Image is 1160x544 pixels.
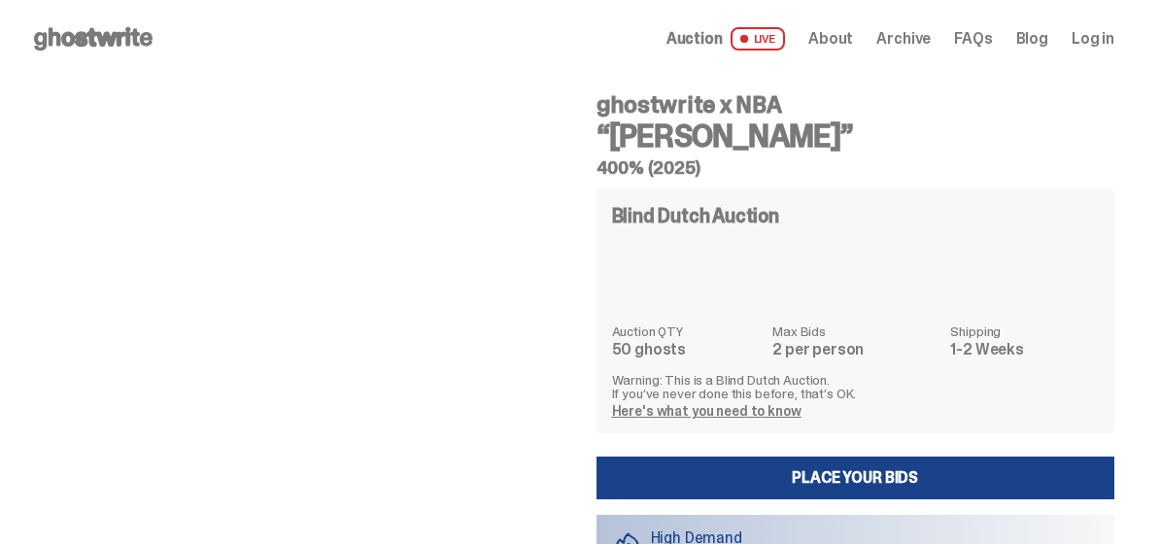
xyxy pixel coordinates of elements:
[666,27,785,51] a: Auction LIVE
[772,342,938,357] dd: 2 per person
[772,324,938,338] dt: Max Bids
[876,31,931,47] a: Archive
[612,402,802,420] a: Here's what you need to know
[612,342,762,357] dd: 50 ghosts
[1016,31,1048,47] a: Blog
[612,324,762,338] dt: Auction QTY
[954,31,992,47] a: FAQs
[731,27,786,51] span: LIVE
[597,120,1115,152] h3: “[PERSON_NAME]”
[597,159,1115,177] h5: 400% (2025)
[808,31,853,47] a: About
[950,342,1099,357] dd: 1-2 Weeks
[1072,31,1114,47] a: Log in
[612,373,1100,400] p: Warning: This is a Blind Dutch Auction. If you’ve never done this before, that’s OK.
[666,31,723,47] span: Auction
[597,93,1115,117] h4: ghostwrite x NBA
[950,324,1099,338] dt: Shipping
[612,206,779,225] h4: Blind Dutch Auction
[597,457,1115,499] a: Place your Bids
